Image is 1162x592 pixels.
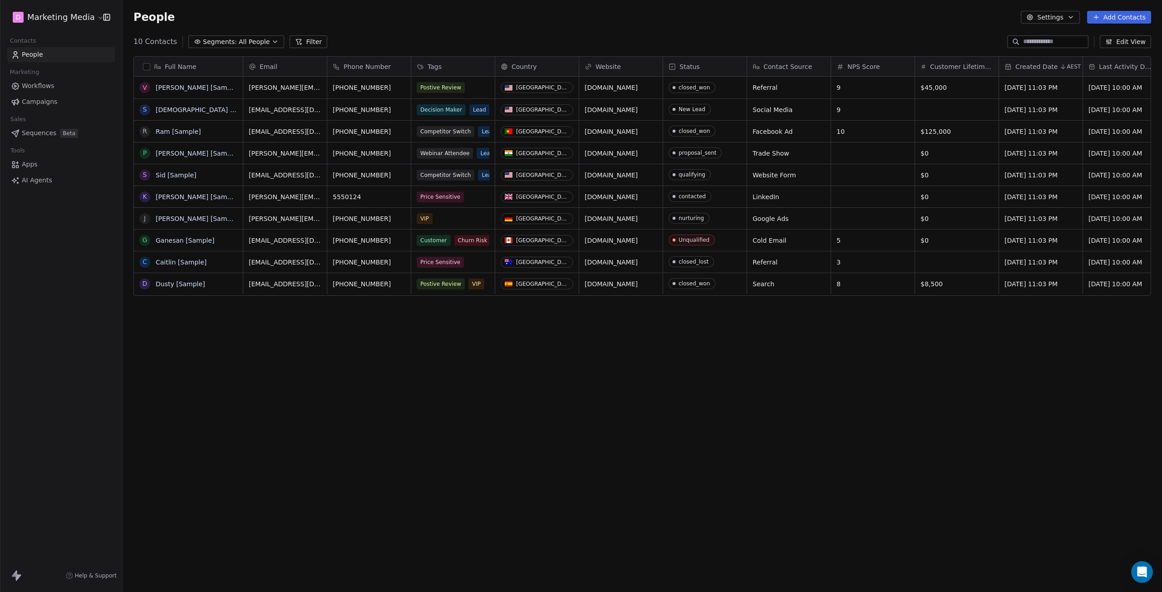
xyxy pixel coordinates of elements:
[516,215,569,222] div: [GEOGRAPHIC_DATA]
[753,105,825,114] span: Social Media
[333,83,405,92] span: [PHONE_NUMBER]
[428,62,442,71] span: Tags
[344,62,391,71] span: Phone Number
[249,192,321,201] span: [PERSON_NAME][EMAIL_ADDRESS][DOMAIN_NAME]
[753,279,825,289] span: Search
[516,128,569,135] div: [GEOGRAPHIC_DATA]
[763,62,812,71] span: Contact Source
[7,78,115,93] a: Workflows
[1088,83,1161,92] span: [DATE] 10:00 AM
[417,257,464,268] span: Price Sensitive
[333,171,405,180] span: [PHONE_NUMBER]
[837,83,909,92] span: 9
[921,279,993,289] span: $8,500
[478,170,498,181] span: Lead
[585,106,638,113] a: [DOMAIN_NAME]
[837,279,909,289] span: 8
[679,84,710,91] div: closed_won
[143,192,147,201] div: K
[260,62,277,71] span: Email
[679,237,709,243] div: Unqualified
[411,57,495,76] div: Tags
[585,280,638,288] a: [DOMAIN_NAME]
[417,213,433,224] span: VIP
[679,215,704,221] div: nurturing
[516,281,569,287] div: [GEOGRAPHIC_DATA]
[156,150,239,157] a: [PERSON_NAME] [Sample]
[417,126,474,137] span: Competitor Switch
[679,150,716,156] div: proposal_sent
[7,173,115,188] a: AI Agents
[333,258,405,267] span: [PHONE_NUMBER]
[1004,192,1077,201] span: [DATE] 11:03 PM
[22,128,56,138] span: Sequences
[469,104,490,115] span: Lead
[921,171,993,180] span: $0
[417,82,465,93] span: Postive Review
[290,35,327,48] button: Filter
[243,57,327,76] div: Email
[516,107,569,113] div: [GEOGRAPHIC_DATA]
[156,259,207,266] a: Caitlin [Sample]
[999,57,1083,76] div: Created DateAEST
[143,170,147,180] div: S
[679,193,706,200] div: contacted
[165,62,197,71] span: Full Name
[156,237,215,244] a: Ganesan [Sample]
[7,157,115,172] a: Apps
[417,104,466,115] span: Decision Maker
[753,192,825,201] span: LinkedIn
[679,128,710,134] div: closed_won
[156,128,201,135] a: Ram [Sample]
[468,279,484,289] span: VIP
[753,149,825,158] span: Trade Show
[22,81,54,91] span: Workflows
[679,171,705,178] div: qualifying
[753,214,825,223] span: Google Ads
[249,214,321,223] span: [PERSON_NAME][EMAIL_ADDRESS][DOMAIN_NAME]
[753,83,825,92] span: Referral
[596,62,621,71] span: Website
[1004,214,1077,223] span: [DATE] 11:03 PM
[1067,63,1081,70] span: AEST
[516,259,569,265] div: [GEOGRAPHIC_DATA]
[66,572,117,579] a: Help & Support
[417,148,473,159] span: Webinar Attendee
[679,62,700,71] span: Status
[22,97,57,107] span: Campaigns
[1088,105,1161,114] span: [DATE] 10:00 AM
[203,37,237,47] span: Segments:
[143,148,147,158] div: P
[1004,83,1077,92] span: [DATE] 11:03 PM
[921,236,993,245] span: $0
[249,236,321,245] span: [EMAIL_ADDRESS][DOMAIN_NAME]
[133,36,177,47] span: 10 Contacts
[1088,214,1161,223] span: [DATE] 10:00 AM
[333,214,405,223] span: [PHONE_NUMBER]
[156,171,197,179] a: Sid [Sample]
[831,57,915,76] div: NPS Score
[1004,105,1077,114] span: [DATE] 11:03 PM
[1015,62,1058,71] span: Created Date
[249,171,321,180] span: [EMAIL_ADDRESS][DOMAIN_NAME]
[512,62,537,71] span: Country
[1100,35,1151,48] button: Edit View
[143,83,147,93] div: V
[6,34,40,48] span: Contacts
[1088,127,1161,136] span: [DATE] 10:00 AM
[27,11,95,23] span: Marketing Media
[753,171,825,180] span: Website Form
[837,236,909,245] span: 5
[454,235,491,246] span: Churn Risk
[847,62,880,71] span: NPS Score
[11,10,97,25] button: DMarketing Media
[249,127,321,136] span: [EMAIL_ADDRESS][DOMAIN_NAME]
[75,572,117,579] span: Help & Support
[585,259,638,266] a: [DOMAIN_NAME]
[417,191,464,202] span: Price Sensitive
[516,237,569,244] div: [GEOGRAPHIC_DATA]
[1004,171,1077,180] span: [DATE] 11:03 PM
[6,65,43,79] span: Marketing
[156,193,239,201] a: [PERSON_NAME] [Sample]
[921,127,993,136] span: $125,000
